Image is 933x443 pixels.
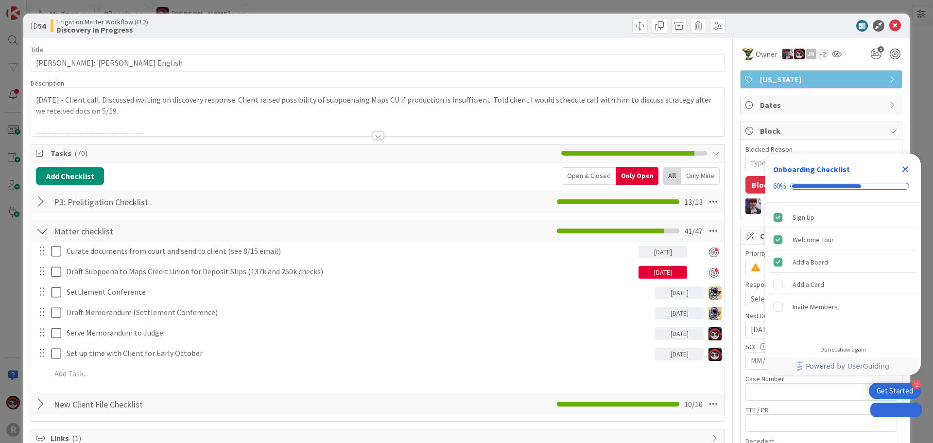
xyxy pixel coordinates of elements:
div: 60% [773,182,786,191]
img: JS [708,348,722,361]
div: Checklist Container [765,154,921,375]
span: 1 [878,46,884,53]
div: Add a Board [793,256,828,268]
div: Responsible Paralegal [745,281,897,288]
span: Description [31,79,64,88]
span: Powered by UserGuiding [806,360,889,372]
div: Add a Board is complete. [769,251,917,273]
img: TM [708,286,722,300]
b: Discovery In Progress [56,26,148,34]
div: Next Deadline [745,312,897,319]
div: [DATE] [655,327,704,340]
span: 41 / 47 [684,225,703,237]
div: 2 [912,380,921,389]
label: TTE / PR [745,406,769,414]
div: All [663,167,681,185]
span: ID [31,20,46,32]
label: Case Number [745,374,784,383]
span: Block [760,125,884,137]
div: Invite Members is incomplete. [769,296,917,318]
img: TM [708,307,722,320]
input: MM/DD/YYYY [751,353,892,369]
div: [DATE] [639,266,687,279]
input: Add Checklist... [51,395,269,413]
span: Select Member [751,293,801,304]
span: ( 70 ) [74,148,87,158]
div: SOL [745,343,897,350]
p: [DATE] - Client call. Discussed waiting on discovery response. Client raised possibility of subpo... [36,94,720,116]
div: + 2 [817,49,828,59]
div: Sign Up [793,212,814,223]
div: Add a Card [793,279,824,290]
span: 10 / 10 [684,398,703,410]
div: Footer [765,357,921,375]
div: Only Open [616,167,658,185]
div: Priority [745,250,897,257]
div: [DATE] [655,286,704,299]
div: Checklist items [765,203,921,339]
input: MM/DD/YYYY [751,321,892,338]
div: JM [806,49,816,59]
img: JS [794,49,805,59]
div: Invite Members [793,301,838,313]
div: [DATE] [639,246,687,258]
span: Owner [756,48,777,60]
span: Tasks [51,147,556,159]
a: Powered by UserGuiding [770,357,916,375]
div: Get Started [877,386,913,396]
p: Draft Subpoena to Maps Credit Union for Deposit Slips (137k and 250k checks) [67,266,635,277]
div: Close Checklist [898,161,913,177]
span: [US_STATE] [760,73,884,85]
div: Onboarding Checklist [773,163,850,175]
img: NC [742,48,754,60]
p: Serve Memorandum to Judge [67,327,651,338]
div: Add a Card is incomplete. [769,274,917,295]
input: Add Checklist... [51,193,269,211]
p: Set up time with Client for Early October [67,348,651,359]
p: Settlement Conference [67,286,651,298]
div: Do not show again [820,346,866,354]
label: Title [31,45,43,54]
span: Litigation Matter Workflow (FL2) [56,18,148,26]
img: JS [708,327,722,340]
img: ML [782,49,793,59]
div: Only Mine [681,167,720,185]
div: Sign Up is complete. [769,207,917,228]
b: 54 [38,21,46,31]
span: 13 / 13 [684,196,703,208]
label: Blocked Reason [745,145,793,154]
p: Draft Memorandum (Settlement Conference) [67,307,651,318]
div: [DATE] [655,348,704,360]
span: ( 1 ) [72,433,81,443]
div: Open Get Started checklist, remaining modules: 2 [869,383,921,399]
p: Curate documents from court and send to client (see 8/15 email) [67,246,635,257]
button: Block [745,176,778,194]
div: [DATE] [655,307,704,319]
span: Dates [760,99,884,111]
div: Welcome Tour [793,234,834,246]
input: type card name here... [31,54,725,71]
button: Add Checklist [36,167,104,185]
div: Welcome Tour is complete. [769,229,917,250]
div: Checklist progress: 60% [773,182,913,191]
img: ML [745,198,761,214]
span: Custom Fields [760,230,884,242]
input: Add Checklist... [51,222,269,240]
div: Open & Closed [562,167,616,185]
